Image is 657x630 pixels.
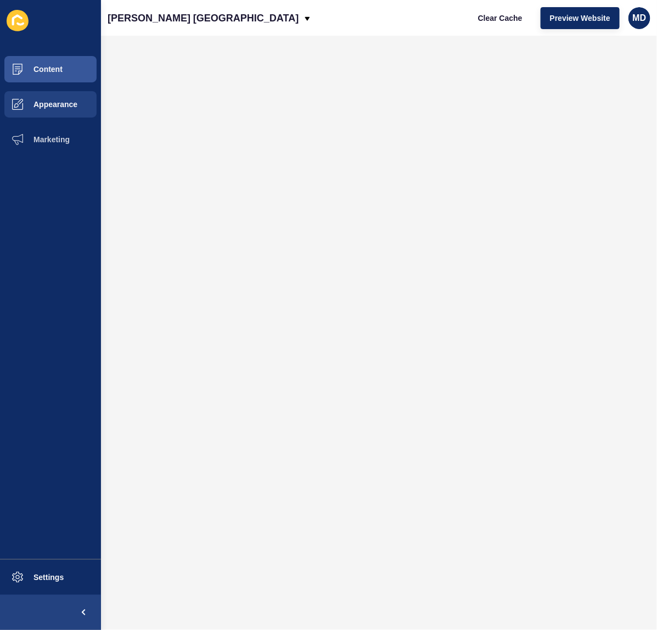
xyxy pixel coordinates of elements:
[478,13,523,24] span: Clear Cache
[108,4,299,32] p: [PERSON_NAME] [GEOGRAPHIC_DATA]
[469,7,532,29] button: Clear Cache
[633,13,647,24] span: MD
[541,7,620,29] button: Preview Website
[550,13,610,24] span: Preview Website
